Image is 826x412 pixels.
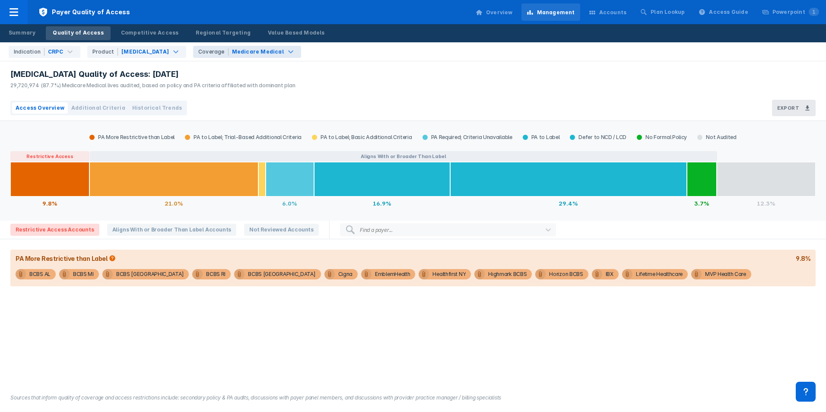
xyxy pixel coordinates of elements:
[121,29,179,37] div: Competitive Access
[114,26,186,40] a: Competitive Access
[89,196,258,210] div: 21.0%
[651,8,685,16] div: Plan Lookup
[10,151,89,162] button: Restrictive Access
[432,269,466,279] div: Healthfirst NY
[12,102,68,114] button: Access Overview
[565,134,632,141] div: Defer to NCD / LCD
[777,105,799,111] h3: Export
[71,104,125,112] span: Additional Criteria
[9,29,35,37] div: Summary
[189,26,257,40] a: Regional Targeting
[549,269,583,279] div: Horizon BCBS
[90,151,717,162] button: Aligns With or Broader Than Label
[244,224,319,236] span: Not Reviewed Accounts
[772,100,816,116] button: Export
[268,29,325,37] div: Value Based Models
[375,269,410,279] div: EmblemHealth
[10,196,89,210] div: 9.8%
[338,269,353,279] div: Cigna
[107,224,237,236] span: Aligns With or Broader Than Label Accounts
[470,3,518,21] a: Overview
[450,196,687,210] div: 29.4%
[709,8,748,16] div: Access Guide
[10,69,179,79] span: [MEDICAL_DATA] Quality of Access: [DATE]
[10,224,99,236] span: Restrictive Access Accounts
[705,269,746,279] div: MVP Health Care
[717,196,816,210] div: 12.3%
[16,255,118,262] div: PA More Restrictive than Label
[796,382,816,402] div: Contact Support
[53,29,103,37] div: Quality of Access
[48,48,63,56] div: CRPC
[232,48,284,56] div: Medicare Medical
[116,269,184,279] div: BCBS [GEOGRAPHIC_DATA]
[261,26,332,40] a: Value Based Models
[196,29,251,37] div: Regional Targeting
[16,104,64,112] span: Access Overview
[2,26,42,40] a: Summary
[488,269,527,279] div: Highmark BCBS
[772,8,819,16] div: Powerpoint
[521,3,580,21] a: Management
[73,269,94,279] div: BCBS MI
[129,102,185,114] button: Historical Trends
[92,48,118,56] div: Product
[10,394,816,402] figcaption: Sources that inform quality of coverage and access restrictions include: secondary policy & PA au...
[687,196,717,210] div: 3.7%
[606,269,613,279] div: IBX
[84,134,180,141] div: PA More Restrictive than Label
[248,269,315,279] div: BCBS [GEOGRAPHIC_DATA]
[29,269,51,279] div: BCBS AL
[14,48,44,56] div: Indication
[46,26,110,40] a: Quality of Access
[68,102,129,114] button: Additional Criteria
[314,196,450,210] div: 16.9%
[584,3,632,21] a: Accounts
[198,48,229,56] div: Coverage
[632,134,692,141] div: No Formal Policy
[180,134,307,141] div: PA to Label; Trial-Based Additional Criteria
[599,9,627,16] div: Accounts
[537,9,575,16] div: Management
[266,196,314,210] div: 6.0%
[636,269,683,279] div: Lifetime Healthcare
[417,134,518,141] div: PA Required; Criteria Unavailable
[796,255,810,262] div: 9.8%
[121,48,169,56] div: [MEDICAL_DATA]
[809,8,819,16] span: 1
[132,104,182,112] span: Historical Trends
[10,82,295,89] div: 29,720,974 (87.7%) Medicare Medical lives audited, based on policy and PA criteria affiliated wit...
[360,227,393,233] div: Find a payer...
[206,269,226,279] div: BCBS RI
[486,9,513,16] div: Overview
[307,134,417,141] div: PA to Label; Basic Additional Criteria
[692,134,742,141] div: Not Audited
[518,134,565,141] div: PA to Label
